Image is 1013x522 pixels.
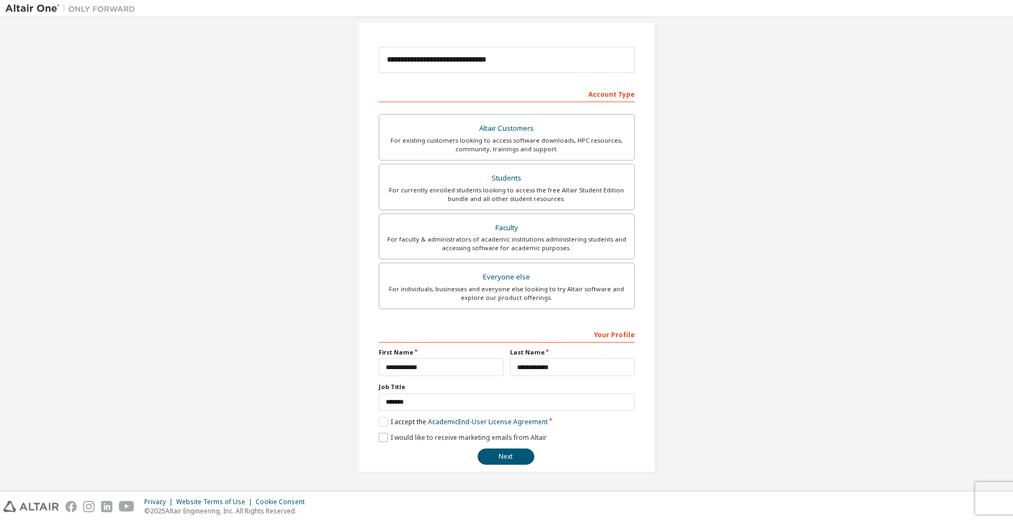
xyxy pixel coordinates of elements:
label: I would like to receive marketing emails from Altair [379,433,547,442]
button: Next [478,449,534,465]
a: Academic End-User License Agreement [428,417,548,426]
div: For individuals, businesses and everyone else looking to try Altair software and explore our prod... [386,285,628,302]
img: linkedin.svg [101,501,112,512]
label: First Name [379,348,504,357]
div: Faculty [386,220,628,236]
div: Website Terms of Use [176,498,256,506]
p: © 2025 Altair Engineering, Inc. All Rights Reserved. [144,506,311,516]
div: Altair Customers [386,121,628,136]
div: Your Profile [379,325,635,343]
div: Everyone else [386,270,628,285]
img: facebook.svg [65,501,77,512]
div: For currently enrolled students looking to access the free Altair Student Edition bundle and all ... [386,186,628,203]
div: Students [386,171,628,186]
div: Cookie Consent [256,498,311,506]
div: For existing customers looking to access software downloads, HPC resources, community, trainings ... [386,136,628,153]
img: Altair One [5,3,140,14]
img: altair_logo.svg [3,501,59,512]
div: Account Type [379,85,635,102]
img: instagram.svg [83,501,95,512]
label: Job Title [379,383,635,391]
img: youtube.svg [119,501,135,512]
div: For faculty & administrators of academic institutions administering students and accessing softwa... [386,235,628,252]
div: Privacy [144,498,176,506]
label: I accept the [379,417,548,426]
label: Last Name [510,348,635,357]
